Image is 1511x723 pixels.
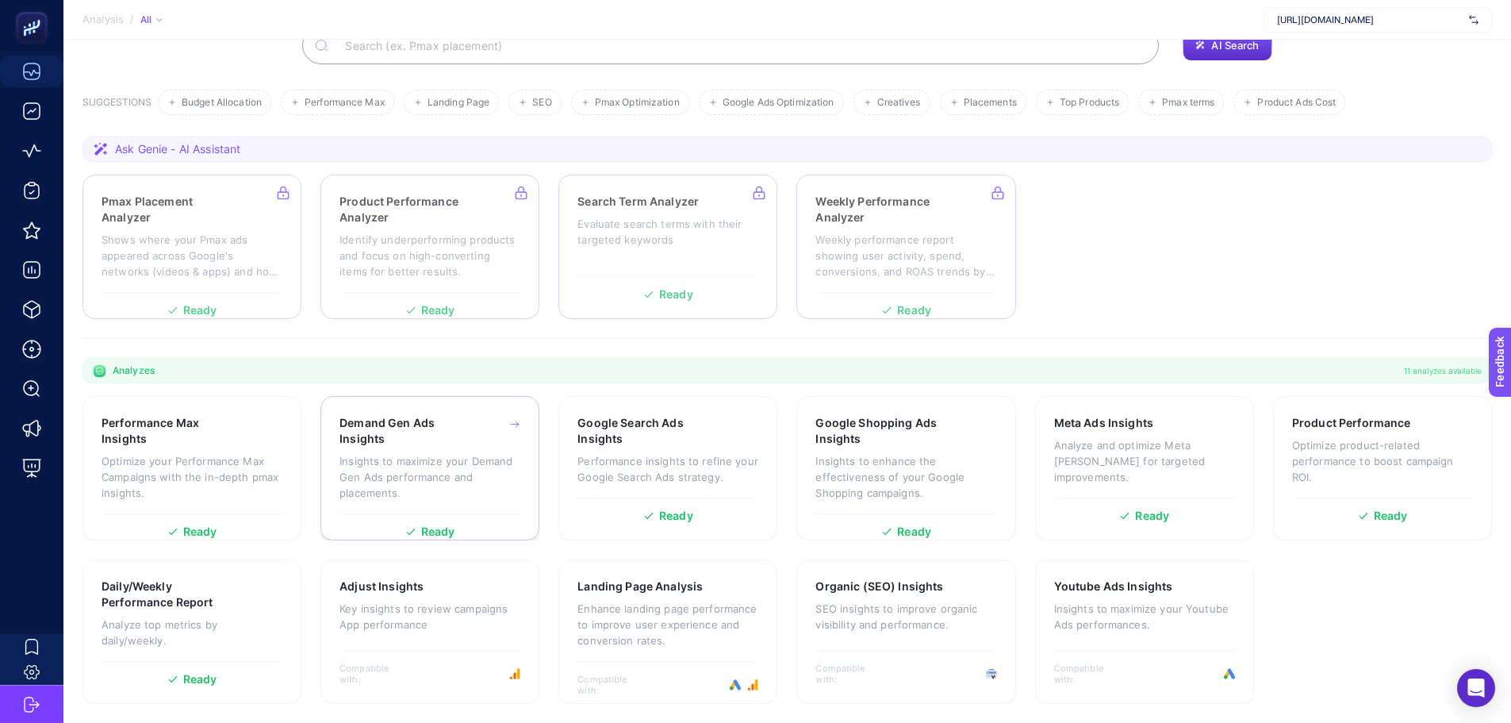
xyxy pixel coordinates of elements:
[815,453,996,501] p: Insights to enhance the effectiveness of your Google Shopping campaigns.
[183,674,217,685] span: Ready
[577,415,709,447] h3: Google Search Ads Insights
[339,663,411,685] span: Compatible with:
[140,13,163,26] div: All
[558,175,777,319] a: Search Term AnalyzerEvaluate search terms with their targeted keywordsReady
[815,601,996,633] p: SEO insights to improve organic visibility and performance.
[1257,97,1336,109] span: Product Ads Cost
[182,97,262,109] span: Budget Allocation
[577,453,758,485] p: Performance insights to refine your Google Search Ads strategy.
[558,396,777,540] a: Google Search Ads InsightsPerformance insights to refine your Google Search Ads strategy.Ready
[82,13,124,26] span: Analysis
[1054,663,1126,685] span: Compatible with:
[421,526,455,537] span: Ready
[595,97,680,109] span: Pmax Optimization
[1162,97,1214,109] span: Pmax terms
[1404,364,1482,377] span: 11 analyzes available
[815,663,887,685] span: Compatible with:
[1211,39,1259,52] span: AI Search
[339,415,470,447] h3: Demand Gen Ads Insights
[1060,97,1119,109] span: Top Products
[1054,437,1235,485] p: Analyze and optimize Meta [PERSON_NAME] for targeted improvements.
[796,175,1015,319] a: Weekly Performance AnalyzerWeekly performance report showing user activity, spend, conversions, a...
[102,453,282,501] p: Optimize your Performance Max Campaigns with the in-depth pmax insights.
[1469,12,1478,28] img: svg%3e
[577,674,649,696] span: Compatible with:
[723,97,834,109] span: Google Ads Optimization
[320,175,539,319] a: Product Performance AnalyzerIdentify underperforming products and focus on high-converting items ...
[102,579,236,610] h3: Daily/Weekly Performance Report
[1135,510,1169,521] span: Ready
[339,453,520,501] p: Insights to maximize your Demand Gen Ads performance and placements.
[964,97,1017,109] span: Placements
[82,560,301,704] a: Daily/Weekly Performance ReportAnalyze top metrics by daily/weekly.Ready
[897,526,931,537] span: Ready
[1054,415,1153,431] h3: Meta Ads Insights
[1035,396,1254,540] a: Meta Ads InsightsAnalyze and optimize Meta [PERSON_NAME] for targeted improvements.Ready
[1292,415,1411,431] h3: Product Performance
[183,526,217,537] span: Ready
[1374,510,1408,521] span: Ready
[82,175,301,319] a: Pmax Placement AnalyzerShows where your Pmax ads appeared across Google's networks (videos & apps...
[82,396,301,540] a: Performance Max InsightsOptimize your Performance Max Campaigns with the in-depth pmax insights.R...
[339,601,520,633] p: Key insights to review campaigns App performance
[115,141,240,157] span: Ask Genie - AI Assistant
[1054,601,1235,633] p: Insights to maximize your Youtube Ads performances.
[577,601,758,648] p: Enhance landing page performance to improve user experience and conversion rates.
[1457,669,1495,707] div: Open Intercom Messenger
[82,96,151,115] h3: SUGGESTIONS
[1292,437,1473,485] p: Optimize product-related performance to boost campaign ROI.
[332,23,1146,67] input: Search
[1183,29,1271,61] button: AI Search
[320,560,539,704] a: Adjust InsightsKey insights to review campaigns App performanceCompatible with:
[339,579,424,594] h3: Adjust Insights
[102,617,282,648] p: Analyze top metrics by daily/weekly.
[577,579,703,594] h3: Landing Page Analysis
[130,13,134,25] span: /
[10,5,60,17] span: Feedback
[558,560,777,704] a: Landing Page AnalysisEnhance landing page performance to improve user experience and conversion r...
[532,97,551,109] span: SEO
[796,396,1015,540] a: Google Shopping Ads InsightsInsights to enhance the effectiveness of your Google Shopping campaig...
[796,560,1015,704] a: Organic (SEO) InsightsSEO insights to improve organic visibility and performance.Compatible with:
[305,97,385,109] span: Performance Max
[113,364,155,377] span: Analyzes
[815,579,943,594] h3: Organic (SEO) Insights
[320,396,539,540] a: Demand Gen Ads InsightsInsights to maximize your Demand Gen Ads performance and placements.Ready
[102,415,233,447] h3: Performance Max Insights
[659,510,693,521] span: Ready
[1277,13,1463,26] span: [URL][DOMAIN_NAME]
[1273,396,1492,540] a: Product PerformanceOptimize product-related performance to boost campaign ROI.Ready
[1035,560,1254,704] a: Youtube Ads InsightsInsights to maximize your Youtube Ads performances.Compatible with:
[877,97,921,109] span: Creatives
[815,415,949,447] h3: Google Shopping Ads Insights
[1054,579,1173,594] h3: Youtube Ads Insights
[428,97,489,109] span: Landing Page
